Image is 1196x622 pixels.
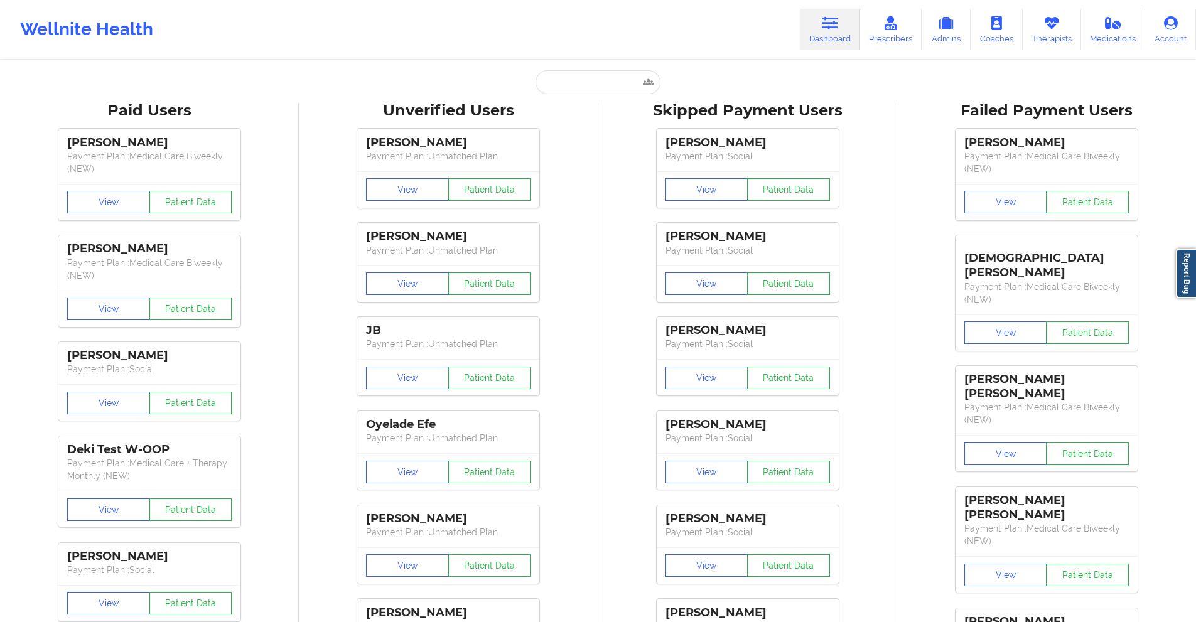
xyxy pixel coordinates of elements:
div: Paid Users [9,101,290,121]
p: Payment Plan : Social [67,564,232,576]
a: Account [1145,9,1196,50]
div: [PERSON_NAME] [366,136,531,150]
button: Patient Data [747,554,830,577]
p: Payment Plan : Social [665,338,830,350]
p: Payment Plan : Medical Care Biweekly (NEW) [964,522,1129,547]
div: [PERSON_NAME] [665,229,830,244]
div: Unverified Users [308,101,589,121]
button: Patient Data [448,367,531,389]
button: View [366,367,449,389]
div: [PERSON_NAME] [67,242,232,256]
button: View [366,178,449,201]
div: [PERSON_NAME] [665,136,830,150]
button: Patient Data [747,272,830,295]
p: Payment Plan : Medical Care + Therapy Monthly (NEW) [67,457,232,482]
div: [PERSON_NAME] [366,229,531,244]
div: [PERSON_NAME] [PERSON_NAME] [964,493,1129,522]
button: Patient Data [448,461,531,483]
button: View [964,321,1047,344]
div: Deki Test W-OOP [67,442,232,457]
button: View [665,367,748,389]
button: Patient Data [448,554,531,577]
a: Coaches [971,9,1023,50]
div: [PERSON_NAME] [67,549,232,564]
button: Patient Data [149,191,232,213]
button: View [67,392,150,414]
p: Payment Plan : Social [665,244,830,257]
button: Patient Data [448,272,531,295]
div: Skipped Payment Users [607,101,888,121]
div: [PERSON_NAME] [665,606,830,620]
button: Patient Data [1046,191,1129,213]
div: [PERSON_NAME] [366,606,531,620]
p: Payment Plan : Social [665,432,830,444]
div: [PERSON_NAME] [366,512,531,526]
div: JB [366,323,531,338]
p: Payment Plan : Medical Care Biweekly (NEW) [964,150,1129,175]
button: Patient Data [1046,321,1129,344]
div: Oyelade Efe [366,417,531,432]
button: View [665,554,748,577]
div: [PERSON_NAME] [665,512,830,526]
button: Patient Data [149,392,232,414]
div: [PERSON_NAME] [67,348,232,363]
button: View [964,191,1047,213]
div: [PERSON_NAME] [964,136,1129,150]
p: Payment Plan : Social [665,526,830,539]
div: [DEMOGRAPHIC_DATA][PERSON_NAME] [964,242,1129,280]
p: Payment Plan : Social [665,150,830,163]
a: Medications [1081,9,1146,50]
button: View [366,554,449,577]
p: Payment Plan : Unmatched Plan [366,150,531,163]
a: Therapists [1023,9,1081,50]
div: [PERSON_NAME] [PERSON_NAME] [964,372,1129,401]
button: Patient Data [747,367,830,389]
button: Patient Data [448,178,531,201]
p: Payment Plan : Unmatched Plan [366,338,531,350]
p: Payment Plan : Medical Care Biweekly (NEW) [964,401,1129,426]
button: View [665,178,748,201]
a: Admins [922,9,971,50]
a: Prescribers [860,9,922,50]
button: View [67,592,150,614]
button: Patient Data [1046,442,1129,465]
button: View [665,461,748,483]
button: View [964,564,1047,586]
div: [PERSON_NAME] [665,323,830,338]
p: Payment Plan : Unmatched Plan [366,432,531,444]
a: Report Bug [1176,249,1196,298]
button: Patient Data [1046,564,1129,586]
button: View [67,191,150,213]
div: Failed Payment Users [906,101,1187,121]
button: View [67,298,150,320]
a: Dashboard [800,9,860,50]
button: View [366,461,449,483]
button: View [67,498,150,521]
button: Patient Data [747,178,830,201]
div: [PERSON_NAME] [665,417,830,432]
div: [PERSON_NAME] [67,136,232,150]
button: View [665,272,748,295]
p: Payment Plan : Medical Care Biweekly (NEW) [964,281,1129,306]
button: View [964,442,1047,465]
button: Patient Data [149,592,232,614]
button: Patient Data [149,298,232,320]
button: Patient Data [747,461,830,483]
p: Payment Plan : Unmatched Plan [366,526,531,539]
p: Payment Plan : Unmatched Plan [366,244,531,257]
button: Patient Data [149,498,232,521]
button: View [366,272,449,295]
p: Payment Plan : Social [67,363,232,375]
p: Payment Plan : Medical Care Biweekly (NEW) [67,150,232,175]
p: Payment Plan : Medical Care Biweekly (NEW) [67,257,232,282]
